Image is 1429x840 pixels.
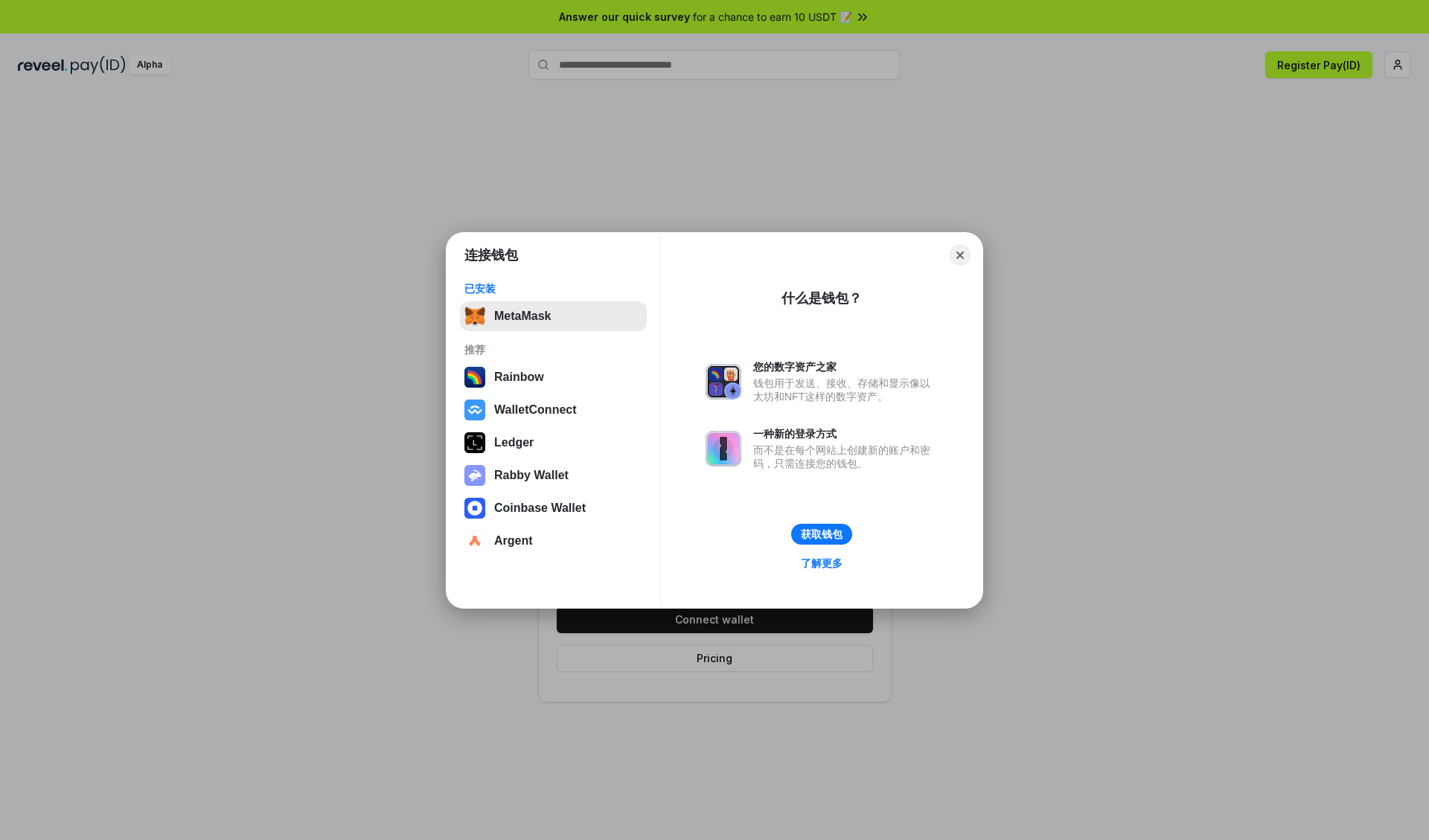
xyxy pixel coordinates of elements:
[460,301,647,331] button: MetaMask
[464,498,485,519] img: svg+xml,%3Csvg%20width%3D%2228%22%20height%3D%2228%22%20viewBox%3D%220%200%2028%2028%22%20fill%3D...
[801,557,843,570] div: 了解更多
[792,554,851,573] a: 了解更多
[460,428,647,458] button: Ledger
[464,530,485,551] img: svg+xml,%3Csvg%20width%3D%2228%22%20height%3D%2228%22%20viewBox%3D%220%200%2028%2028%22%20fill%3D...
[753,427,938,440] div: 一种新的登录方式
[460,526,647,556] button: Argent
[494,501,586,515] div: Coinbase Wallet
[464,400,485,420] img: svg+xml,%3Csvg%20width%3D%2228%22%20height%3D%2228%22%20viewBox%3D%220%200%2028%2028%22%20fill%3D...
[753,360,938,373] div: 您的数字资产之家
[464,465,485,486] img: svg+xml,%3Csvg%20xmlns%3D%22http%3A%2F%2Fwww.w3.org%2F2000%2Fsvg%22%20fill%3D%22none%22%20viewBox...
[950,245,971,266] button: Close
[464,282,642,295] div: 已安装
[801,528,843,541] div: 获取钱包
[464,306,485,327] img: svg+xml,%3Csvg%20fill%3D%22none%22%20height%3D%2233%22%20viewBox%3D%220%200%2035%2033%22%20width%...
[460,493,647,523] button: Coinbase Wallet
[753,443,938,470] div: 而不是在每个网站上创建新的账户和密码，只需连接您的钱包。
[494,534,533,548] div: Argent
[494,403,577,417] div: WalletConnect
[460,461,647,490] button: Rabby Wallet
[706,431,741,467] img: svg+xml,%3Csvg%20xmlns%3D%22http%3A%2F%2Fwww.w3.org%2F2000%2Fsvg%22%20fill%3D%22none%22%20viewBox...
[781,289,862,307] div: 什么是钱包？
[464,246,518,264] h1: 连接钱包
[791,524,852,545] button: 获取钱包
[460,362,647,392] button: Rainbow
[494,371,544,384] div: Rainbow
[494,436,534,449] div: Ledger
[753,376,938,403] div: 钱包用于发送、接收、存储和显示像以太坊和NFT这样的数字资产。
[706,364,741,400] img: svg+xml,%3Csvg%20xmlns%3D%22http%3A%2F%2Fwww.w3.org%2F2000%2Fsvg%22%20fill%3D%22none%22%20viewBox...
[494,310,551,323] div: MetaMask
[460,395,647,425] button: WalletConnect
[464,343,642,356] div: 推荐
[464,432,485,453] img: svg+xml,%3Csvg%20xmlns%3D%22http%3A%2F%2Fwww.w3.org%2F2000%2Fsvg%22%20width%3D%2228%22%20height%3...
[494,469,569,482] div: Rabby Wallet
[464,367,485,388] img: svg+xml,%3Csvg%20width%3D%22120%22%20height%3D%22120%22%20viewBox%3D%220%200%20120%20120%22%20fil...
